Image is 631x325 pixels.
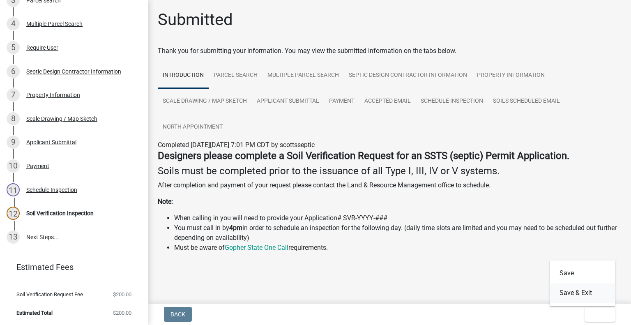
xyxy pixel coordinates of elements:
div: 9 [7,136,20,149]
div: 13 [7,230,20,244]
p: After completion and payment of your request please contact the Land & Resource Management office... [158,180,621,190]
span: Completed [DATE][DATE] 7:01 PM CDT by scottsseptic [158,141,315,149]
span: $200.00 [113,292,131,297]
li: When calling in you will need to provide your Application# SVR-YYYY-### [174,213,621,223]
h1: Submitted [158,10,233,30]
span: Back [170,311,185,318]
a: Applicant Submittal [252,88,324,115]
a: Multiple Parcel Search [263,62,344,89]
button: Save & Exit [550,283,615,303]
li: You must call in by in order to schedule an inspection for the following day. (daily time slots a... [174,223,621,243]
div: 11 [7,183,20,196]
span: Exit [592,311,603,318]
a: North Appointment [158,114,228,141]
div: 5 [7,41,20,54]
div: Schedule Inspection [26,187,77,193]
a: Scale Drawing / Map Sketch [158,88,252,115]
li: Must be aware of requirements. [174,243,621,253]
div: Exit [550,260,615,306]
div: 7 [7,88,20,101]
div: Scale Drawing / Map Sketch [26,116,97,122]
div: Require User [26,45,58,51]
div: 4 [7,17,20,30]
a: Soils Scheduled Email [488,88,565,115]
div: Multiple Parcel Search [26,21,83,27]
a: Introduction [158,62,209,89]
a: Accepted Email [359,88,416,115]
div: 6 [7,65,20,78]
strong: Designers please complete a Soil Verification Request for an SSTS (septic) Permit Application. [158,150,569,161]
div: Thank you for submitting your information. You may view the submitted information on the tabs below. [158,46,621,56]
button: Save [550,263,615,283]
button: Exit [585,307,615,322]
div: 12 [7,207,20,220]
a: Payment [324,88,359,115]
a: Parcel search [209,62,263,89]
span: $200.00 [113,310,131,316]
a: Schedule Inspection [416,88,488,115]
div: 10 [7,159,20,173]
div: Payment [26,163,49,169]
span: Soil Verification Request Fee [16,292,83,297]
a: Property Information [472,62,550,89]
a: Septic Design Contractor Information [344,62,472,89]
span: Estimated Total [16,310,53,316]
div: Soil Verification Inspection [26,210,94,216]
div: 8 [7,112,20,125]
div: Septic Design Contractor Information [26,69,121,74]
a: Estimated Fees [7,259,135,275]
div: Applicant Submittal [26,139,76,145]
h4: Soils must be completed prior to the issuance of all Type I, III, IV or V systems. [158,165,621,177]
a: Gopher State One Call [225,244,288,251]
div: Property Information [26,92,80,98]
strong: 4pm [229,224,242,232]
button: Back [164,307,192,322]
strong: Note: [158,198,173,205]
